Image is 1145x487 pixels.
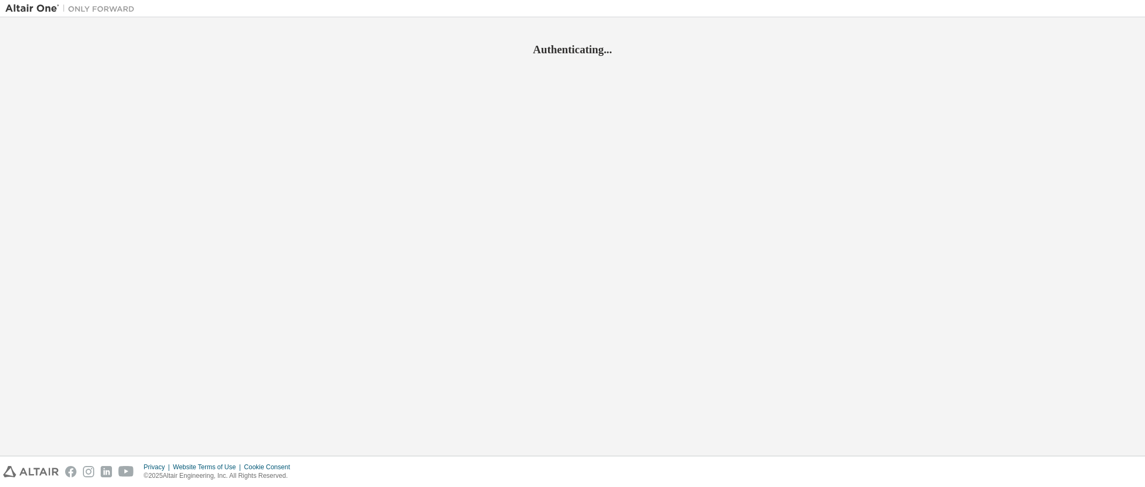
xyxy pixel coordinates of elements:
[118,466,134,477] img: youtube.svg
[173,463,244,471] div: Website Terms of Use
[3,466,59,477] img: altair_logo.svg
[65,466,76,477] img: facebook.svg
[144,463,173,471] div: Privacy
[5,3,140,14] img: Altair One
[83,466,94,477] img: instagram.svg
[101,466,112,477] img: linkedin.svg
[244,463,296,471] div: Cookie Consent
[144,471,297,481] p: © 2025 Altair Engineering, Inc. All Rights Reserved.
[5,43,1140,57] h2: Authenticating...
